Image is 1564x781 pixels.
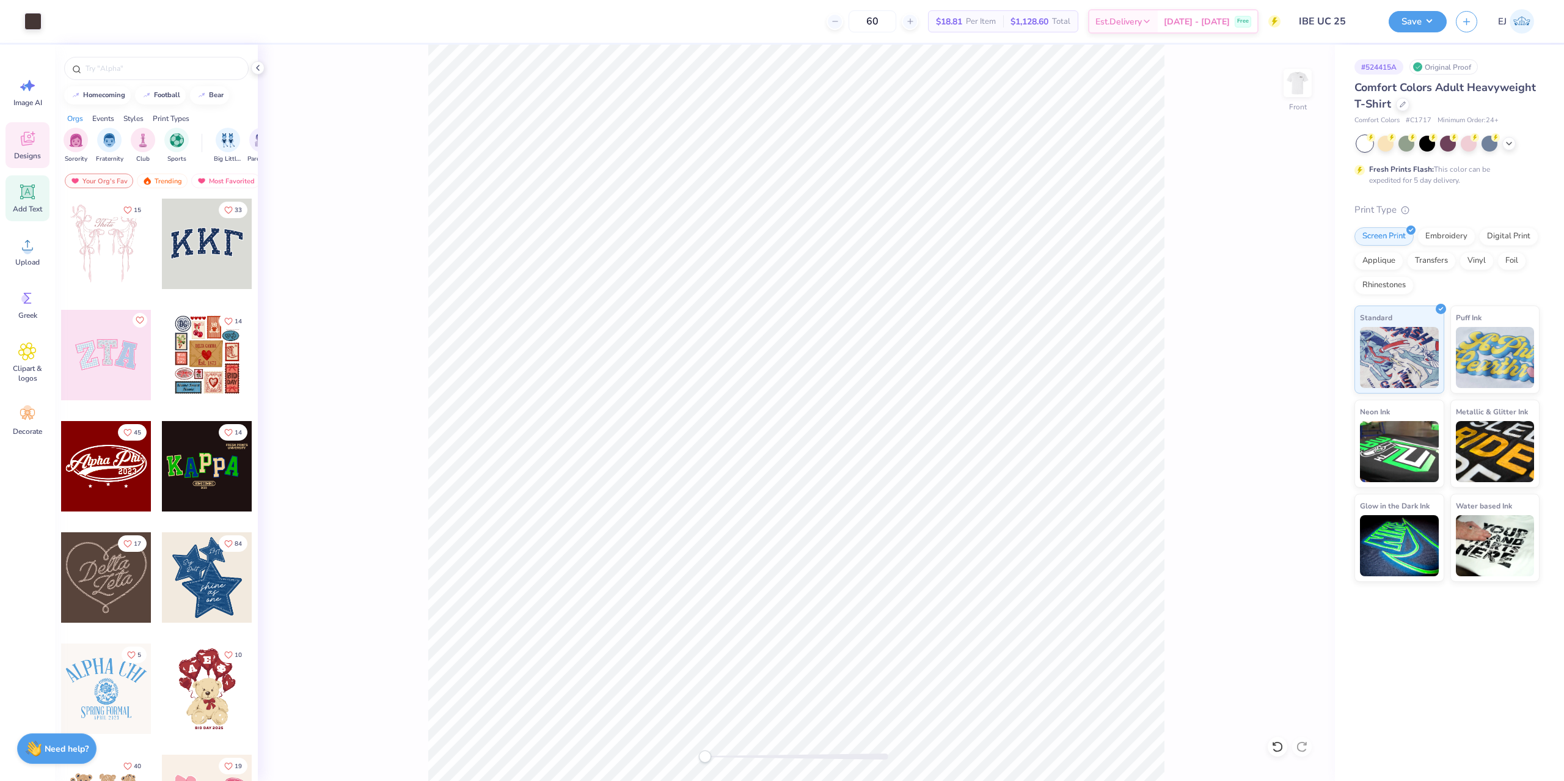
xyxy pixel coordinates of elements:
img: most_fav.gif [70,177,80,185]
span: Comfort Colors [1354,116,1400,126]
button: filter button [96,128,123,164]
img: Sorority Image [69,133,83,147]
div: Events [92,113,114,124]
span: Sorority [65,155,87,164]
button: Like [219,424,247,441]
div: filter for Sorority [64,128,88,164]
a: EJ [1493,9,1540,34]
button: filter button [247,128,276,164]
button: Like [118,424,147,441]
span: $18.81 [936,15,962,28]
div: Accessibility label [699,750,711,763]
span: Upload [15,257,40,267]
div: Styles [123,113,144,124]
span: 19 [235,763,242,769]
img: Parent's Weekend Image [255,133,269,147]
div: Your Org's Fav [65,174,133,188]
span: Puff Ink [1456,311,1482,324]
button: Like [219,758,247,774]
span: $1,128.60 [1010,15,1048,28]
button: bear [190,86,229,105]
span: Decorate [13,427,42,436]
div: Front [1289,101,1307,112]
span: Metallic & Glitter Ink [1456,405,1528,418]
button: filter button [164,128,189,164]
div: homecoming [83,92,125,98]
div: filter for Big Little Reveal [214,128,242,164]
div: Applique [1354,252,1403,270]
div: Original Proof [1409,59,1478,75]
span: 84 [235,541,242,547]
div: Embroidery [1417,227,1475,246]
img: Club Image [136,133,150,147]
input: Try "Alpha" [84,62,241,75]
span: Fraternity [96,155,123,164]
button: football [135,86,186,105]
button: Like [219,647,247,663]
div: filter for Sports [164,128,189,164]
img: trend_line.gif [197,92,206,99]
img: Puff Ink [1456,327,1535,388]
span: Neon Ink [1360,405,1390,418]
div: Rhinestones [1354,276,1414,295]
img: Standard [1360,327,1439,388]
strong: Fresh Prints Flash: [1369,164,1434,174]
button: filter button [64,128,88,164]
span: Free [1237,17,1249,26]
span: Greek [18,310,37,320]
div: Print Types [153,113,189,124]
span: Est. Delivery [1095,15,1142,28]
button: Like [133,313,147,328]
span: Glow in the Dark Ink [1360,499,1430,512]
div: Print Type [1354,203,1540,217]
span: Sports [167,155,186,164]
img: Fraternity Image [103,133,116,147]
span: [DATE] - [DATE] [1164,15,1230,28]
span: Water based Ink [1456,499,1512,512]
div: Digital Print [1479,227,1538,246]
span: Minimum Order: 24 + [1438,116,1499,126]
button: Like [122,647,147,663]
span: Big Little Reveal [214,155,242,164]
div: # 524415A [1354,59,1403,75]
img: trending.gif [142,177,152,185]
button: Like [118,535,147,552]
button: Like [219,535,247,552]
span: Add Text [13,204,42,214]
img: Front [1285,71,1310,95]
span: Club [136,155,150,164]
span: 17 [134,541,141,547]
div: filter for Parent's Weekend [247,128,276,164]
input: Untitled Design [1290,9,1379,34]
div: This color can be expedited for 5 day delivery. [1369,164,1519,186]
div: Most Favorited [191,174,260,188]
span: 14 [235,318,242,324]
button: Like [118,202,147,218]
span: Total [1052,15,1070,28]
span: Parent's Weekend [247,155,276,164]
img: Glow in the Dark Ink [1360,515,1439,576]
button: Like [219,313,247,329]
span: 45 [134,430,141,436]
div: filter for Fraternity [96,128,123,164]
img: most_fav.gif [197,177,206,185]
button: Save [1389,11,1447,32]
img: trend_line.gif [71,92,81,99]
div: Orgs [67,113,83,124]
span: 15 [134,207,141,213]
input: – – [849,10,896,32]
div: bear [209,92,224,98]
img: Sports Image [170,133,184,147]
button: Like [118,758,147,774]
button: homecoming [64,86,131,105]
div: Transfers [1407,252,1456,270]
div: Screen Print [1354,227,1414,246]
strong: Need help? [45,743,89,755]
img: Neon Ink [1360,421,1439,482]
button: filter button [131,128,155,164]
span: EJ [1498,15,1507,29]
span: Standard [1360,311,1392,324]
img: Big Little Reveal Image [221,133,235,147]
span: 14 [235,430,242,436]
span: 40 [134,763,141,769]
